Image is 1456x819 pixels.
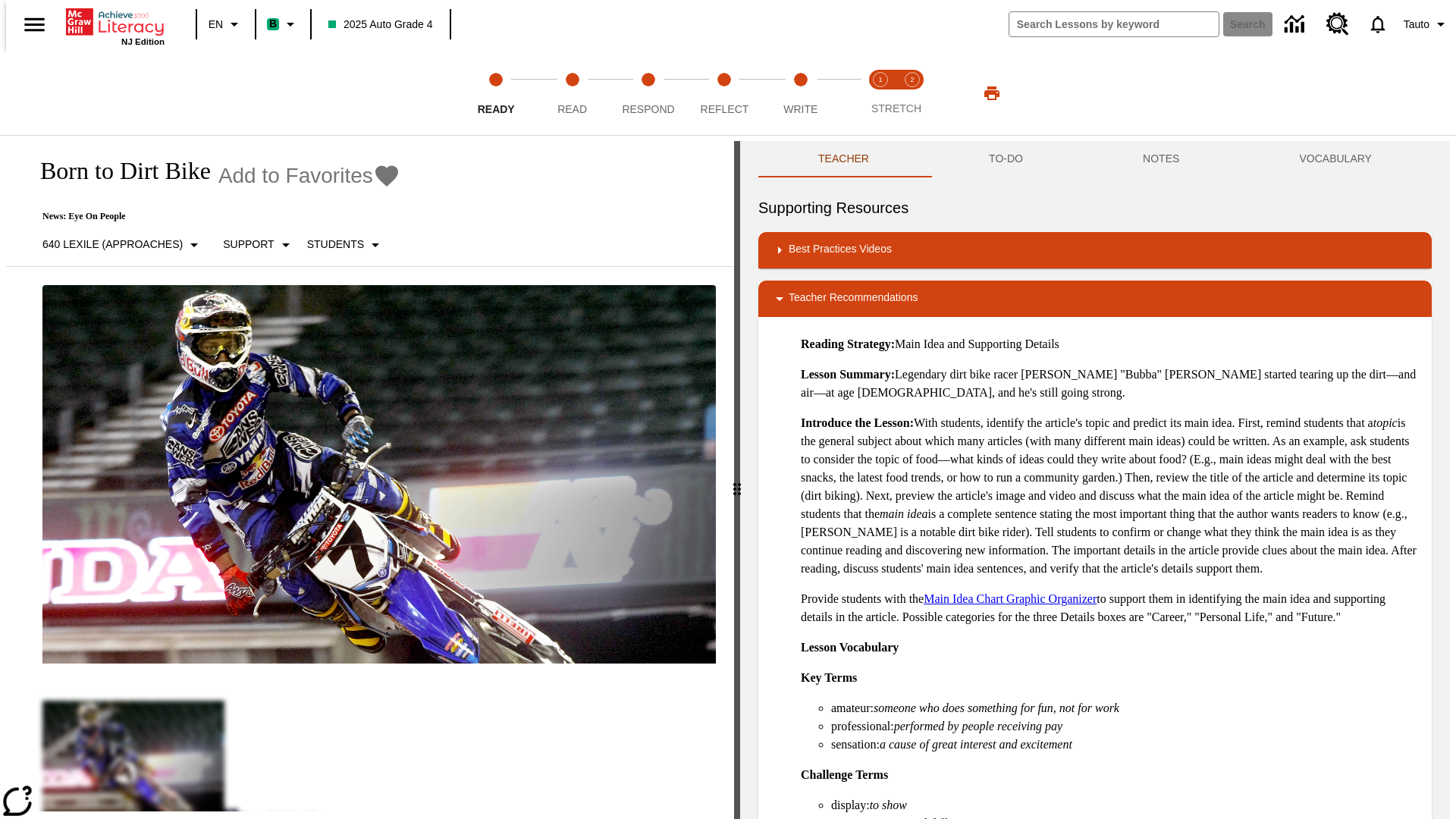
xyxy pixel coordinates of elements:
[801,416,914,429] strong: Introduce the Lesson:
[604,52,692,135] button: Respond step 3 of 5
[452,52,540,135] button: Ready step 1 of 5
[307,237,364,253] p: Students
[66,5,165,46] div: Home
[121,37,165,46] span: NJ Edition
[831,717,1420,736] li: professional:
[924,592,1097,605] a: Main Idea Chart Graphic Organizer
[1373,416,1398,429] em: topic
[831,736,1420,754] li: sensation:
[269,14,277,33] span: B
[217,231,300,259] button: Scaffolds, Support
[801,641,899,654] strong: Lesson Vocabulary
[757,52,845,135] button: Write step 5 of 5
[701,103,749,115] span: Reflect
[871,102,921,115] span: STRETCH
[680,52,768,135] button: Reflect step 4 of 5
[202,11,250,38] button: Language: EN, Select a language
[801,335,1420,353] p: Main Idea and Supporting Details
[831,699,1420,717] li: amateur:
[1083,141,1239,177] button: NOTES
[801,671,857,684] strong: Key Terms
[758,196,1432,220] h6: Supporting Resources
[890,52,934,135] button: Stretch Respond step 2 of 2
[758,281,1432,317] div: Teacher Recommendations
[223,237,274,253] p: Support
[1358,5,1398,44] a: Notifications
[783,103,817,115] span: Write
[209,17,223,33] span: EN
[870,799,907,811] em: to show
[734,141,740,819] div: Press Enter or Spacebar and then press right and left arrow keys to move the slider
[801,768,888,781] strong: Challenge Terms
[328,17,433,33] span: 2025 Auto Grade 4
[758,141,929,177] button: Teacher
[301,231,391,259] button: Select Student
[874,701,1119,714] em: someone who does something for fun, not for work
[740,141,1450,819] div: activity
[894,720,1062,733] em: performed by people receiving pay
[218,164,373,188] span: Add to Favorites
[880,507,928,520] em: main idea
[878,76,882,83] text: 1
[1239,141,1432,177] button: VOCABULARY
[929,141,1083,177] button: TO-DO
[968,80,1016,107] button: Print
[24,157,211,185] h1: Born to Dirt Bike
[1009,12,1219,36] input: search field
[758,232,1432,268] div: Best Practices Videos
[801,368,895,381] strong: Lesson Summary:
[910,76,914,83] text: 2
[36,231,209,259] button: Select Lexile, 640 Lexile (Approaches)
[1276,4,1317,45] a: Data Center
[24,211,400,222] p: News: Eye On People
[880,738,1072,751] em: a cause of great interest and excitement
[1317,4,1358,45] a: Resource Center, Will open in new tab
[801,337,895,350] strong: Reading Strategy:
[557,103,587,115] span: Read
[801,414,1420,578] p: With students, identify the article's topic and predict its main idea. First, remind students tha...
[622,103,674,115] span: Respond
[789,241,892,259] p: Best Practices Videos
[1404,17,1429,33] span: Tauto
[42,237,183,253] p: 640 Lexile (Approaches)
[478,103,515,115] span: Ready
[261,11,306,38] button: Boost Class color is mint green. Change class color
[42,285,716,664] img: Motocross racer James Stewart flies through the air on his dirt bike.
[801,590,1420,626] p: Provide students with the to support them in identifying the main idea and supporting details in ...
[528,52,616,135] button: Read step 2 of 5
[218,162,400,189] button: Add to Favorites - Born to Dirt Bike
[758,141,1432,177] div: Instructional Panel Tabs
[6,141,734,811] div: reading
[789,290,918,308] p: Teacher Recommendations
[801,366,1420,402] p: Legendary dirt bike racer [PERSON_NAME] "Bubba" [PERSON_NAME] started tearing up the dirt—and air...
[831,796,1420,814] li: display:
[1398,11,1456,38] button: Profile/Settings
[12,2,57,47] button: Open side menu
[858,52,902,135] button: Stretch Read step 1 of 2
